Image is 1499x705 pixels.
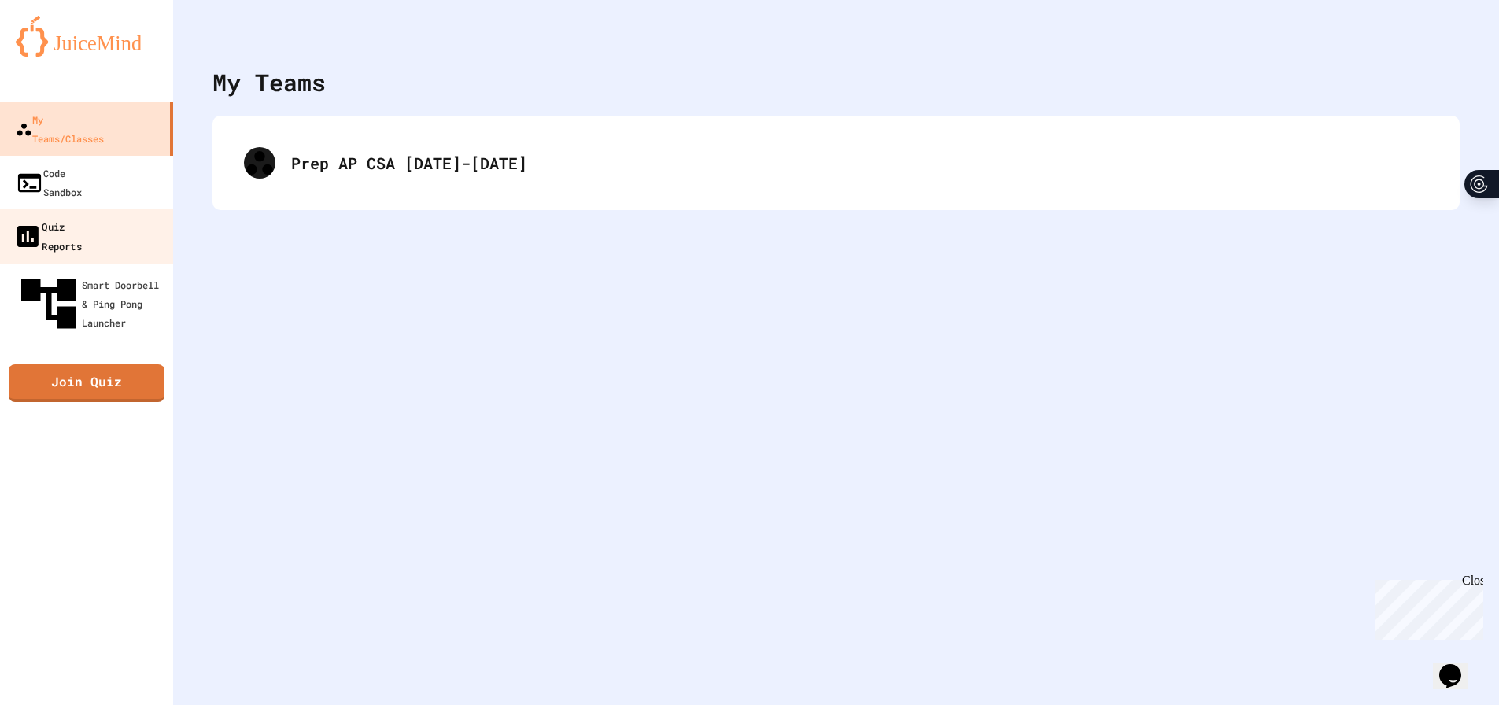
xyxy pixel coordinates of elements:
[212,65,326,100] div: My Teams
[16,16,157,57] img: logo-orange.svg
[16,110,104,148] div: My Teams/Classes
[1368,574,1483,640] iframe: chat widget
[16,164,82,201] div: Code Sandbox
[13,216,82,255] div: Quiz Reports
[291,151,1428,175] div: Prep AP CSA [DATE]-[DATE]
[9,364,164,402] a: Join Quiz
[1433,642,1483,689] iframe: chat widget
[16,271,167,337] div: Smart Doorbell & Ping Pong Launcher
[6,6,109,100] div: Chat with us now!Close
[228,131,1444,194] div: Prep AP CSA [DATE]-[DATE]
